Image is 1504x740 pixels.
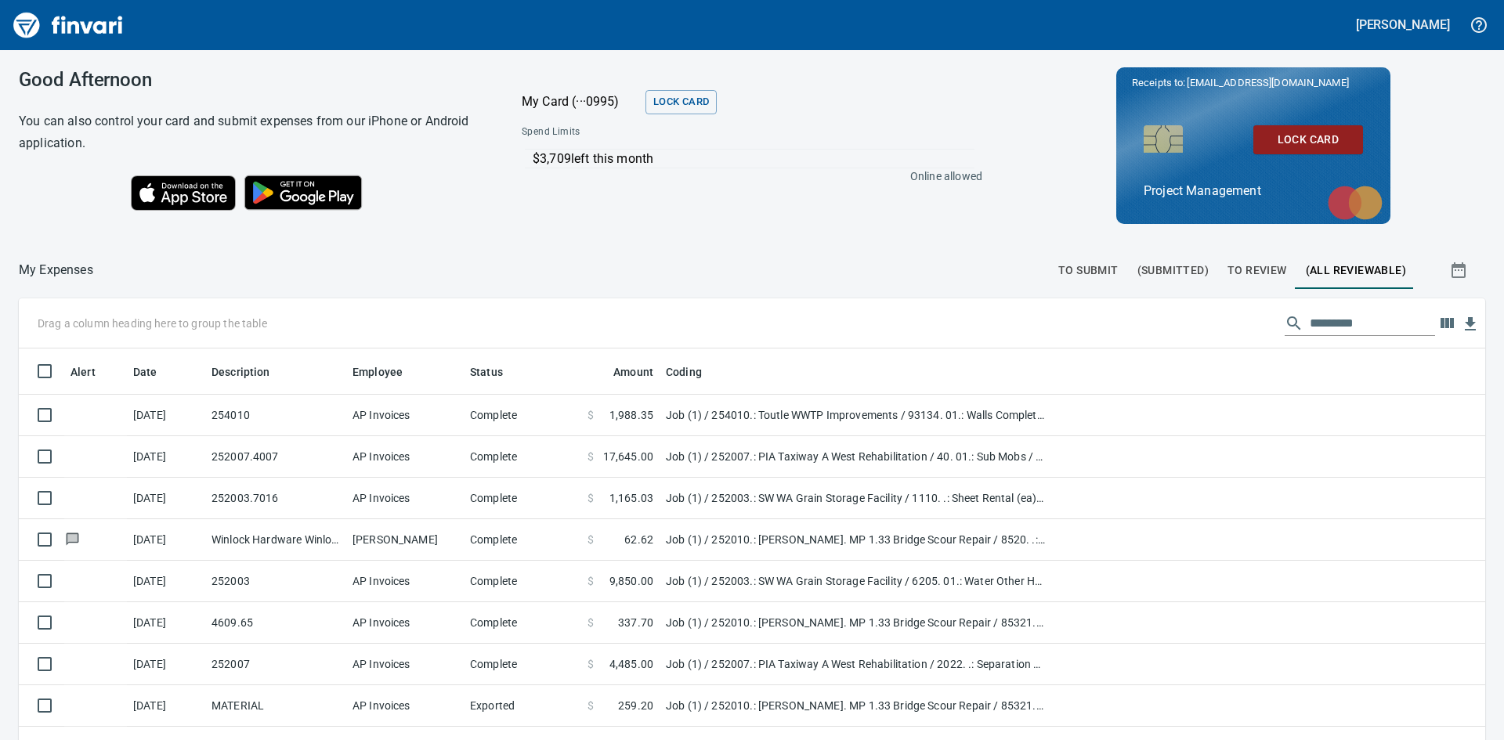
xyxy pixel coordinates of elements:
td: Complete [464,519,581,561]
span: Date [133,363,178,381]
td: 252007.4007 [205,436,346,478]
p: My Expenses [19,261,93,280]
span: Employee [352,363,403,381]
span: $ [587,449,594,464]
span: Coding [666,363,702,381]
h5: [PERSON_NAME] [1356,16,1450,33]
span: 259.20 [618,698,653,713]
button: Show transactions within a particular date range [1435,251,1485,289]
button: Lock Card [1253,125,1363,154]
span: Lock Card [1266,130,1350,150]
td: 254010 [205,395,346,436]
td: [DATE] [127,602,205,644]
td: Job (1) / 252010.: [PERSON_NAME]. MP 1.33 Bridge Scour Repair / 85321. .: Barrier Stream Diversio... [660,602,1051,644]
span: 9,850.00 [609,573,653,589]
span: $ [587,615,594,630]
span: $ [587,573,594,589]
span: $ [587,490,594,506]
h6: You can also control your card and submit expenses from our iPhone or Android application. [19,110,483,154]
p: Drag a column heading here to group the table [38,316,267,331]
td: AP Invoices [346,436,464,478]
td: Job (1) / 252003.: SW WA Grain Storage Facility / 6205. 01.: Water Other Hot Tap Prep / 3: Material [660,561,1051,602]
td: Job (1) / 252010.: [PERSON_NAME]. MP 1.33 Bridge Scour Repair / 8520. .: Pumping Stream Diversion... [660,519,1051,561]
img: Get it on Google Play [236,167,371,218]
td: Complete [464,478,581,519]
span: $ [587,532,594,547]
span: Spend Limits [522,125,779,140]
span: To Submit [1058,261,1119,280]
td: AP Invoices [346,644,464,685]
td: [PERSON_NAME] [346,519,464,561]
td: MATERIAL [205,685,346,727]
span: 337.70 [618,615,653,630]
span: Amount [593,363,653,381]
span: 62.62 [624,532,653,547]
p: Project Management [1144,182,1363,200]
span: Coding [666,363,722,381]
span: Alert [70,363,116,381]
span: $ [587,656,594,672]
td: [DATE] [127,519,205,561]
img: mastercard.svg [1320,178,1390,228]
td: AP Invoices [346,602,464,644]
td: Job (1) / 252007.: PIA Taxiway A West Rehabilitation / 40. 01.: Sub Mobs / 4: Subcontractors [660,436,1051,478]
span: To Review [1227,261,1287,280]
button: Lock Card [645,90,717,114]
span: Has messages [64,534,81,544]
span: [EMAIL_ADDRESS][DOMAIN_NAME] [1185,75,1350,90]
button: Choose columns to display [1435,312,1459,335]
span: 1,165.03 [609,490,653,506]
span: Employee [352,363,423,381]
td: AP Invoices [346,395,464,436]
p: $3,709 left this month [533,150,974,168]
td: Winlock Hardware Winlock WA [205,519,346,561]
p: Online allowed [509,168,982,184]
td: [DATE] [127,561,205,602]
td: [DATE] [127,644,205,685]
span: Description [211,363,291,381]
td: AP Invoices [346,685,464,727]
button: [PERSON_NAME] [1352,13,1454,37]
td: 252003 [205,561,346,602]
span: Status [470,363,523,381]
img: Finvari [9,6,127,44]
td: 252003.7016 [205,478,346,519]
span: Alert [70,363,96,381]
button: Download Table [1459,312,1482,336]
p: Receipts to: [1132,75,1375,91]
span: (All Reviewable) [1306,261,1406,280]
td: Complete [464,644,581,685]
span: Amount [613,363,653,381]
span: (Submitted) [1137,261,1209,280]
td: Complete [464,436,581,478]
span: Status [470,363,503,381]
td: 252007 [205,644,346,685]
td: [DATE] [127,478,205,519]
p: My Card (···0995) [522,92,639,111]
span: 1,988.35 [609,407,653,423]
span: Date [133,363,157,381]
span: 4,485.00 [609,656,653,672]
td: [DATE] [127,395,205,436]
td: [DATE] [127,685,205,727]
td: AP Invoices [346,478,464,519]
span: $ [587,698,594,713]
span: $ [587,407,594,423]
td: 4609.65 [205,602,346,644]
td: Job (1) / 252003.: SW WA Grain Storage Facility / 1110. .: Sheet Rental (ea) / 5: Other [660,478,1051,519]
span: 17,645.00 [603,449,653,464]
td: Job (1) / 254010.: Toutle WWTP Improvements / 93134. 01.: Walls Complete / 4: Subcontractors [660,395,1051,436]
img: Download on the App Store [131,175,236,211]
span: Description [211,363,270,381]
td: Complete [464,561,581,602]
nav: breadcrumb [19,261,93,280]
td: Job (1) / 252010.: [PERSON_NAME]. MP 1.33 Bridge Scour Repair / 85321. .: Barrier Stream Diversio... [660,685,1051,727]
h3: Good Afternoon [19,69,483,91]
td: Complete [464,602,581,644]
td: Exported [464,685,581,727]
td: [DATE] [127,436,205,478]
td: Job (1) / 252007.: PIA Taxiway A West Rehabilitation / 2022. .: Separation Geotextile / 3: Material [660,644,1051,685]
td: Complete [464,395,581,436]
span: Lock Card [653,93,709,111]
